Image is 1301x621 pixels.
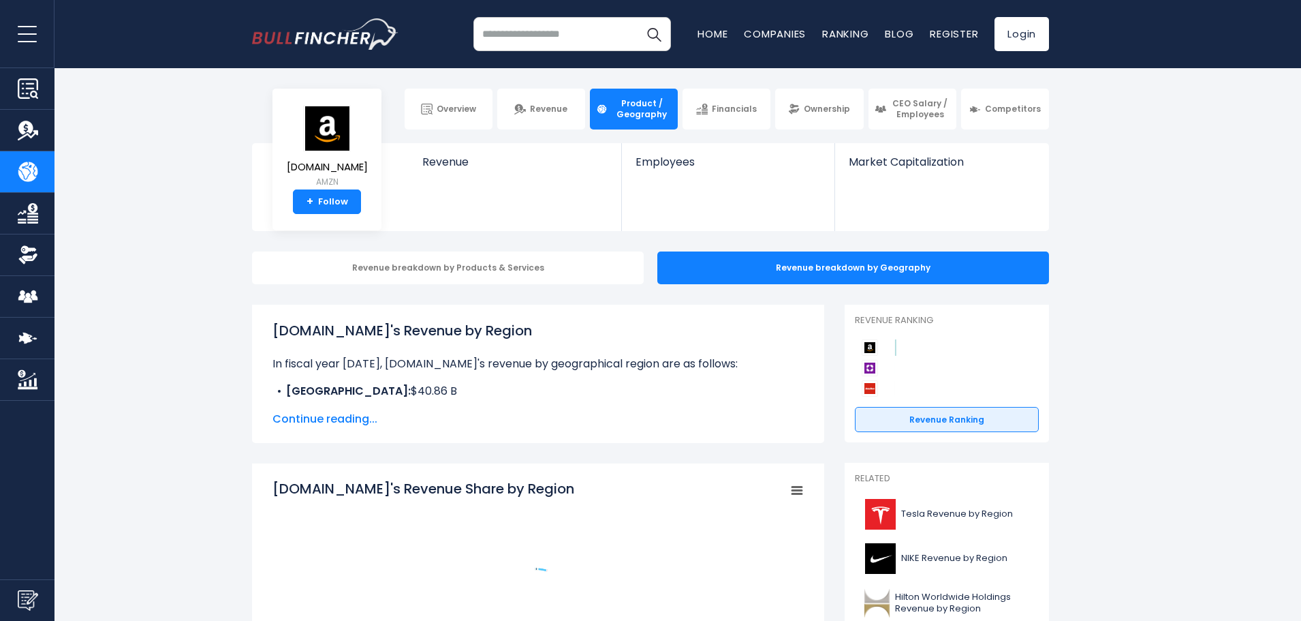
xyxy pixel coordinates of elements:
[272,479,574,498] tspan: [DOMAIN_NAME]'s Revenue Share by Region
[862,339,878,356] img: Amazon.com competitors logo
[286,105,369,190] a: [DOMAIN_NAME] AMZN
[272,356,804,372] p: In fiscal year [DATE], [DOMAIN_NAME]'s revenue by geographical region are as follows:
[855,315,1039,327] p: Revenue Ranking
[622,143,834,192] a: Employees
[252,18,398,50] a: Go to homepage
[744,27,806,41] a: Companies
[272,399,804,416] li: $93.83 B
[895,592,1031,615] span: Hilton Worldwide Holdings Revenue by Region
[590,89,678,130] a: Product / Geography
[855,540,1039,577] a: NIKE Revenue by Region
[18,245,38,265] img: Ownership
[855,407,1039,433] a: Revenue Ranking
[293,190,361,214] a: +Follow
[252,252,644,284] div: Revenue breakdown by Products & Services
[657,252,1049,284] div: Revenue breakdown by Geography
[272,383,804,399] li: $40.86 B
[863,543,897,574] img: NKE logo
[712,104,757,115] span: Financials
[286,399,414,415] b: International Segment:
[890,98,950,119] span: CEO Salary / Employees
[901,553,1007,564] span: NIKE Revenue by Region
[985,104,1041,115] span: Competitors
[637,17,671,51] button: Search
[804,104,850,115] span: Ownership
[422,155,608,168] span: Revenue
[835,143,1048,192] a: Market Capitalization
[683,89,770,130] a: Financials
[286,383,411,399] b: [GEOGRAPHIC_DATA]:
[405,89,492,130] a: Overview
[497,89,585,130] a: Revenue
[994,17,1049,51] a: Login
[862,360,878,376] img: Wayfair competitors logo
[961,89,1049,130] a: Competitors
[287,176,368,188] small: AMZN
[901,509,1013,520] span: Tesla Revenue by Region
[862,380,878,397] img: AutoZone competitors logo
[885,27,913,41] a: Blog
[636,155,820,168] span: Employees
[868,89,956,130] a: CEO Salary / Employees
[272,320,804,341] h1: [DOMAIN_NAME]'s Revenue by Region
[697,27,727,41] a: Home
[252,18,398,50] img: bullfincher logo
[307,196,313,208] strong: +
[775,89,863,130] a: Ownership
[612,98,672,119] span: Product / Geography
[287,162,368,173] span: [DOMAIN_NAME]
[863,499,897,530] img: TSLA logo
[863,588,891,618] img: HLT logo
[409,143,622,192] a: Revenue
[930,27,978,41] a: Register
[822,27,868,41] a: Ranking
[855,496,1039,533] a: Tesla Revenue by Region
[849,155,1034,168] span: Market Capitalization
[530,104,567,115] span: Revenue
[437,104,476,115] span: Overview
[272,411,804,427] span: Continue reading...
[855,473,1039,485] p: Related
